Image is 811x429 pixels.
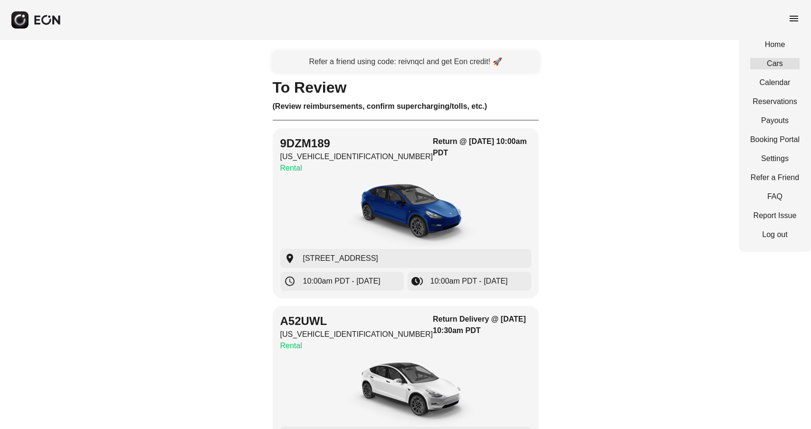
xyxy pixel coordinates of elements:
h3: (Review reimbursements, confirm supercharging/tolls, etc.) [273,101,539,112]
span: [STREET_ADDRESS] [303,253,378,264]
a: Reservations [750,96,800,107]
h2: A52UWL [280,314,433,329]
span: menu [788,13,800,24]
p: Rental [280,162,433,174]
p: [US_VEHICLE_IDENTIFICATION_NUMBER] [280,329,433,340]
span: browse_gallery [411,276,423,287]
span: 10:00am PDT - [DATE] [430,276,508,287]
a: Refer a Friend [750,172,800,183]
h2: 9DZM189 [280,136,433,151]
img: car [334,178,477,249]
h3: Return Delivery @ [DATE] 10:30am PDT [433,314,531,336]
img: car [334,355,477,427]
a: Log out [750,229,800,240]
a: Cars [750,58,800,69]
h3: Return @ [DATE] 10:00am PDT [433,136,531,159]
span: location_on [284,253,296,264]
a: Payouts [750,115,800,126]
a: Calendar [750,77,800,88]
h1: To Review [273,82,539,93]
p: Rental [280,340,433,352]
a: Booking Portal [750,134,800,145]
a: Refer a friend using code: reivnqcl and get Eon credit! 🚀 [273,51,539,72]
a: Home [750,39,800,50]
p: [US_VEHICLE_IDENTIFICATION_NUMBER] [280,151,433,162]
a: Report Issue [750,210,800,221]
button: 9DZM189[US_VEHICLE_IDENTIFICATION_NUMBER]RentalReturn @ [DATE] 10:00am PDTcar[STREET_ADDRESS]10:0... [273,128,539,298]
a: Settings [750,153,800,164]
span: 10:00am PDT - [DATE] [303,276,381,287]
a: FAQ [750,191,800,202]
span: schedule [284,276,296,287]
